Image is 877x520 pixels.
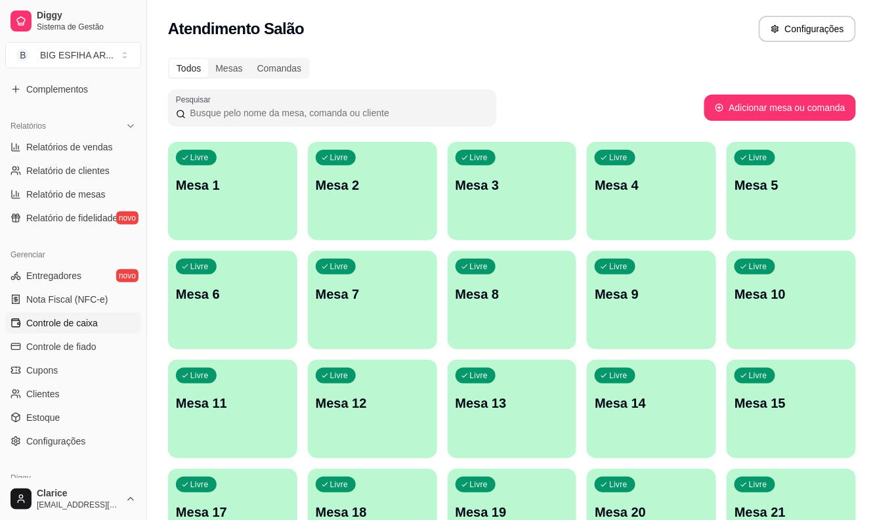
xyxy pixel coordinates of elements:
[470,479,488,490] p: Livre
[609,370,628,381] p: Livre
[26,364,58,377] span: Cupons
[168,360,297,458] button: LivreMesa 11
[176,94,215,105] label: Pesquisar
[448,360,577,458] button: LivreMesa 13
[37,10,136,22] span: Diggy
[26,211,118,225] span: Relatório de fidelidade
[190,370,209,381] p: Livre
[186,106,488,119] input: Pesquisar
[330,370,349,381] p: Livre
[37,500,120,510] span: [EMAIL_ADDRESS][DOMAIN_NAME]
[168,142,297,240] button: LivreMesa 1
[168,18,304,39] h2: Atendimento Salão
[609,261,628,272] p: Livre
[587,251,716,349] button: LivreMesa 9
[26,387,60,401] span: Clientes
[5,42,141,68] button: Select a team
[26,164,110,177] span: Relatório de clientes
[749,370,767,381] p: Livre
[595,285,708,303] p: Mesa 9
[308,360,437,458] button: LivreMesa 12
[190,261,209,272] p: Livre
[609,152,628,163] p: Livre
[308,251,437,349] button: LivreMesa 7
[5,289,141,310] a: Nota Fiscal (NFC-e)
[470,370,488,381] p: Livre
[5,5,141,37] a: DiggySistema de Gestão
[16,49,30,62] span: B
[5,467,141,488] div: Diggy
[26,83,88,96] span: Complementos
[5,184,141,205] a: Relatório de mesas
[26,316,98,330] span: Controle de caixa
[5,483,141,515] button: Clarice[EMAIL_ADDRESS][DOMAIN_NAME]
[26,269,81,282] span: Entregadores
[456,176,569,194] p: Mesa 3
[448,142,577,240] button: LivreMesa 3
[316,285,429,303] p: Mesa 7
[5,160,141,181] a: Relatório de clientes
[595,394,708,412] p: Mesa 14
[595,176,708,194] p: Mesa 4
[5,244,141,265] div: Gerenciar
[727,142,856,240] button: LivreMesa 5
[11,121,46,131] span: Relatórios
[456,285,569,303] p: Mesa 8
[749,261,767,272] p: Livre
[587,360,716,458] button: LivreMesa 14
[40,49,114,62] div: BIG ESFIHA AR ...
[735,285,848,303] p: Mesa 10
[587,142,716,240] button: LivreMesa 4
[37,22,136,32] span: Sistema de Gestão
[316,176,429,194] p: Mesa 2
[470,152,488,163] p: Livre
[26,435,85,448] span: Configurações
[704,95,856,121] button: Adicionar mesa ou comanda
[749,152,767,163] p: Livre
[735,394,848,412] p: Mesa 15
[5,265,141,286] a: Entregadoresnovo
[5,407,141,428] a: Estoque
[5,207,141,228] a: Relatório de fidelidadenovo
[330,479,349,490] p: Livre
[448,251,577,349] button: LivreMesa 8
[316,394,429,412] p: Mesa 12
[5,383,141,404] a: Clientes
[208,59,249,77] div: Mesas
[190,152,209,163] p: Livre
[308,142,437,240] button: LivreMesa 2
[727,360,856,458] button: LivreMesa 15
[190,479,209,490] p: Livre
[330,152,349,163] p: Livre
[5,137,141,158] a: Relatórios de vendas
[26,188,106,201] span: Relatório de mesas
[26,293,108,306] span: Nota Fiscal (NFC-e)
[169,59,208,77] div: Todos
[26,141,113,154] span: Relatórios de vendas
[176,285,289,303] p: Mesa 6
[330,261,349,272] p: Livre
[168,251,297,349] button: LivreMesa 6
[176,394,289,412] p: Mesa 11
[609,479,628,490] p: Livre
[5,431,141,452] a: Configurações
[759,16,856,42] button: Configurações
[176,176,289,194] p: Mesa 1
[37,488,120,500] span: Clarice
[26,411,60,424] span: Estoque
[5,313,141,334] a: Controle de caixa
[5,336,141,357] a: Controle de fiado
[26,340,96,353] span: Controle de fiado
[749,479,767,490] p: Livre
[250,59,309,77] div: Comandas
[470,261,488,272] p: Livre
[5,360,141,381] a: Cupons
[727,251,856,349] button: LivreMesa 10
[735,176,848,194] p: Mesa 5
[5,79,141,100] a: Complementos
[456,394,569,412] p: Mesa 13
